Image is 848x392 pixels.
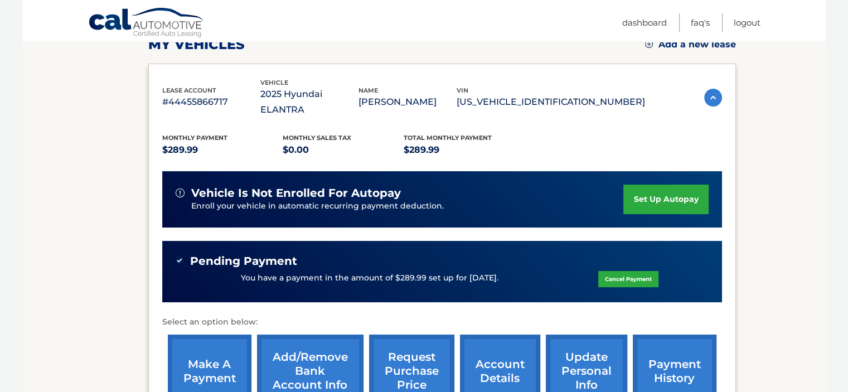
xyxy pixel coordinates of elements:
[623,185,708,214] a: set up autopay
[241,272,498,284] p: You have a payment in the amount of $289.99 set up for [DATE].
[191,186,401,200] span: vehicle is not enrolled for autopay
[162,94,260,110] p: #44455866717
[358,86,378,94] span: name
[260,86,358,118] p: 2025 Hyundai ELANTRA
[645,39,736,50] a: Add a new lease
[260,79,288,86] span: vehicle
[457,94,645,110] p: [US_VEHICLE_IDENTIFICATION_NUMBER]
[191,200,624,212] p: Enroll your vehicle in automatic recurring payment deduction.
[404,142,525,158] p: $289.99
[176,188,185,197] img: alert-white.svg
[88,7,205,40] a: Cal Automotive
[162,316,722,329] p: Select an option below:
[283,142,404,158] p: $0.00
[162,134,227,142] span: Monthly Payment
[704,89,722,107] img: accordion-active.svg
[622,13,667,32] a: Dashboard
[148,36,245,53] h2: my vehicles
[598,271,658,287] a: Cancel Payment
[404,134,492,142] span: Total Monthly Payment
[734,13,760,32] a: Logout
[162,86,216,94] span: lease account
[190,254,297,268] span: Pending Payment
[283,134,351,142] span: Monthly sales Tax
[691,13,710,32] a: FAQ's
[457,86,468,94] span: vin
[645,40,653,48] img: add.svg
[358,94,457,110] p: [PERSON_NAME]
[176,257,183,264] img: check-green.svg
[162,142,283,158] p: $289.99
